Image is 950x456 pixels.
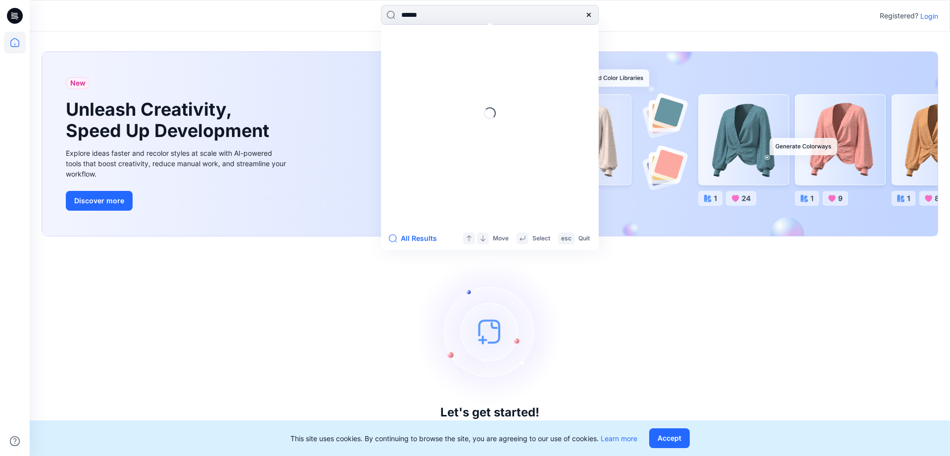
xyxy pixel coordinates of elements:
button: Discover more [66,191,133,211]
button: Accept [649,428,690,448]
img: empty-state-image.svg [416,257,564,406]
p: Quit [578,233,590,244]
button: All Results [389,232,443,244]
p: This site uses cookies. By continuing to browse the site, you are agreeing to our use of cookies. [290,433,637,444]
p: Login [920,11,938,21]
p: Move [493,233,509,244]
h3: Let's get started! [440,406,539,419]
p: Registered? [880,10,918,22]
p: Select [532,233,550,244]
a: Discover more [66,191,288,211]
span: New [70,77,86,89]
a: Learn more [601,434,637,443]
p: esc [561,233,571,244]
div: Explore ideas faster and recolor styles at scale with AI-powered tools that boost creativity, red... [66,148,288,179]
h1: Unleash Creativity, Speed Up Development [66,99,274,141]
